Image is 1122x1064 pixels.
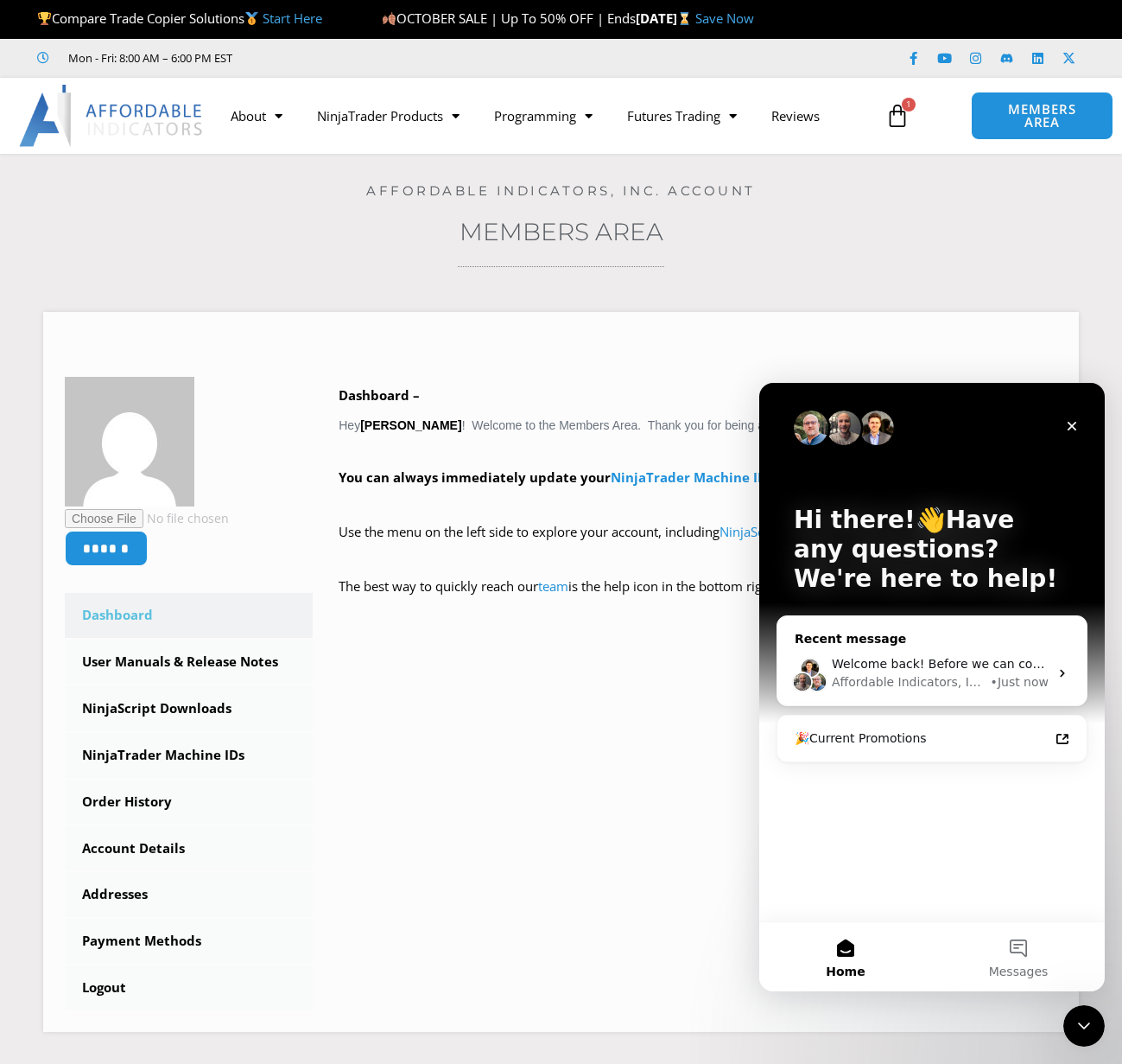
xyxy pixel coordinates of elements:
[297,28,328,59] div: Close
[38,12,51,25] img: 🏆
[19,85,205,147] img: LogoAI | Affordable Indicators – NinjaTrader
[35,347,289,365] div: 🎉Current Promotions
[25,340,320,372] a: 🎉Current Promotions
[73,274,856,288] span: Welcome back! Before we can continue, you must click here to login immediately and connect this c...
[65,872,313,917] a: Addresses
[477,96,610,136] a: Programming
[263,10,322,27] a: Start Here
[636,10,695,27] strong: [DATE]
[300,96,477,136] a: NinjaTrader Products
[64,48,232,68] span: Mon - Fri: 8:00 AM – 6:00 PM EST
[65,826,313,871] a: Account Details
[230,583,289,595] span: Messages
[719,523,855,540] a: NinjaScript Downloads
[65,377,194,507] img: 018df0dcb24e6171ae67f2b72c3b5061444040b4e32f979916bd3e7307b28bd9
[759,383,1105,991] iframe: Intercom live chat
[989,103,1094,129] span: MEMBERS AREA
[257,49,516,67] iframe: Customer reviews powered by Trustpilot
[65,919,313,964] a: Payment Methods
[339,384,1057,623] div: Hey ! Welcome to the Members Area. Thank you for being a valuable customer!
[460,217,663,246] a: Members Area
[610,96,754,136] a: Futures Trading
[65,965,313,1010] a: Logout
[65,593,313,638] a: Dashboard
[213,96,876,136] nav: Menu
[382,10,636,27] span: OCTOBER SALE | Up To 50% OFF | Ends
[538,577,568,595] a: team
[1063,1005,1105,1047] iframe: Intercom live chat
[611,468,767,486] a: NinjaTrader Machine ID
[902,98,916,111] span: 1
[65,733,313,778] a: NinjaTrader Machine IDs
[360,418,461,432] strong: [PERSON_NAME]
[73,290,228,309] div: Affordable Indicators, Inc.
[65,640,313,685] a: User Manuals & Release Notes
[383,12,396,25] img: 🍂
[971,92,1112,140] a: MEMBERS AREA
[67,583,105,595] span: Home
[65,686,313,731] a: NinjaScript Downloads
[859,91,935,141] a: 1
[173,539,345,608] button: Messages
[37,10,322,27] span: Compare Trade Copier Solutions
[678,12,691,25] img: ⌛
[339,520,1057,569] p: Use the menu on the left side to explore your account, including and .
[754,96,837,136] a: Reviews
[65,593,313,1010] nav: Account pages
[213,96,300,136] a: About
[339,575,1057,623] p: The best way to quickly reach our is the help icon in the bottom right corner of any website page!
[339,386,420,404] b: Dashboard –
[245,12,258,25] img: 🥇
[366,182,756,199] a: Affordable Indicators, Inc. Account
[231,290,289,309] div: • Just now
[339,468,935,486] strong: You can always immediately update your in our licensing database.
[65,780,313,825] a: Order History
[695,10,754,27] a: Save Now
